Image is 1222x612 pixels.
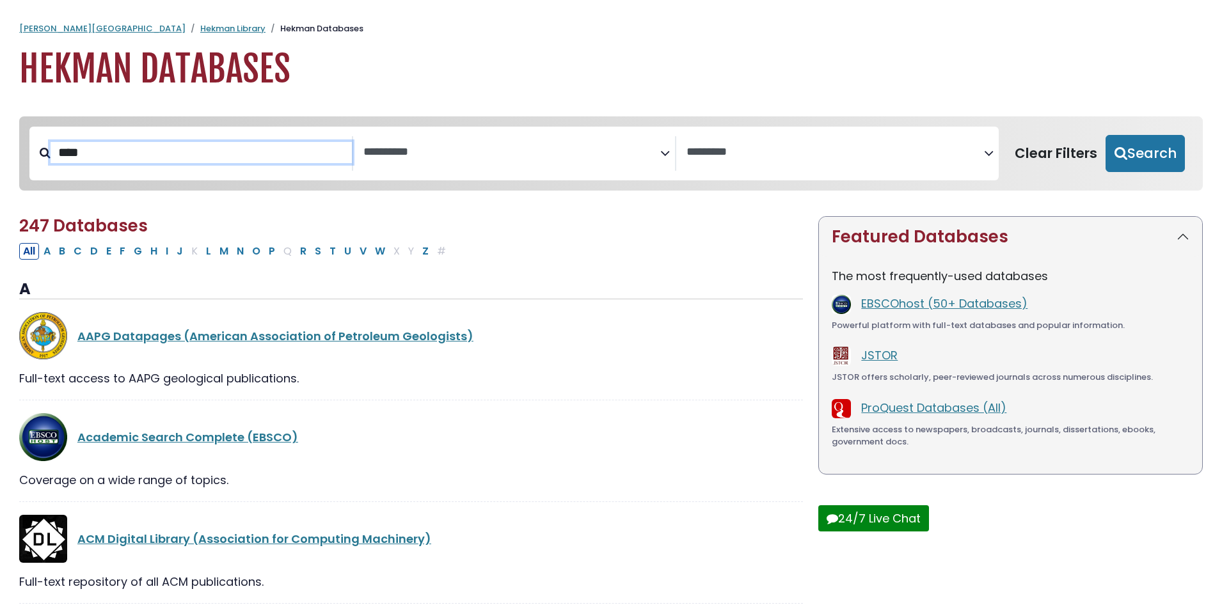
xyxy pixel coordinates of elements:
button: Filter Results Z [418,243,432,260]
button: Filter Results L [202,243,215,260]
button: Filter Results M [216,243,232,260]
button: Filter Results F [116,243,129,260]
button: Filter Results J [173,243,187,260]
button: 24/7 Live Chat [818,505,929,531]
button: Filter Results T [326,243,340,260]
button: Filter Results P [265,243,279,260]
input: Search database by title or keyword [51,142,352,163]
textarea: Search [363,146,661,159]
a: ProQuest Databases (All) [861,400,1006,416]
button: Filter Results H [147,243,161,260]
div: Powerful platform with full-text databases and popular information. [832,319,1189,332]
div: JSTOR offers scholarly, peer-reviewed journals across numerous disciplines. [832,371,1189,384]
div: Full-text repository of all ACM publications. [19,573,803,590]
a: ACM Digital Library (Association for Computing Machinery) [77,531,431,547]
button: Clear Filters [1006,135,1106,172]
a: JSTOR [861,347,898,363]
button: All [19,243,39,260]
div: Coverage on a wide range of topics. [19,471,803,489]
button: Filter Results R [296,243,310,260]
a: EBSCOhost (50+ Databases) [861,295,1028,311]
a: [PERSON_NAME][GEOGRAPHIC_DATA] [19,22,186,35]
button: Filter Results U [340,243,355,260]
button: Filter Results G [130,243,146,260]
button: Filter Results B [55,243,69,260]
button: Filter Results C [70,243,86,260]
button: Filter Results E [102,243,115,260]
button: Filter Results V [356,243,370,260]
a: Hekman Library [200,22,266,35]
a: AAPG Datapages (American Association of Petroleum Geologists) [77,328,473,344]
nav: Search filters [19,116,1203,191]
h3: A [19,280,803,299]
div: Full-text access to AAPG geological publications. [19,370,803,387]
button: Filter Results A [40,243,54,260]
button: Filter Results I [162,243,172,260]
p: The most frequently-used databases [832,267,1189,285]
button: Submit for Search Results [1106,135,1185,172]
div: Alpha-list to filter by first letter of database name [19,242,451,258]
span: 247 Databases [19,214,148,237]
button: Featured Databases [819,217,1202,257]
textarea: Search [686,146,984,159]
button: Filter Results D [86,243,102,260]
button: Filter Results W [371,243,389,260]
a: Academic Search Complete (EBSCO) [77,429,298,445]
button: Filter Results O [248,243,264,260]
button: Filter Results N [233,243,248,260]
button: Filter Results S [311,243,325,260]
nav: breadcrumb [19,22,1203,35]
div: Extensive access to newspapers, broadcasts, journals, dissertations, ebooks, government docs. [832,423,1189,448]
li: Hekman Databases [266,22,363,35]
h1: Hekman Databases [19,48,1203,91]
